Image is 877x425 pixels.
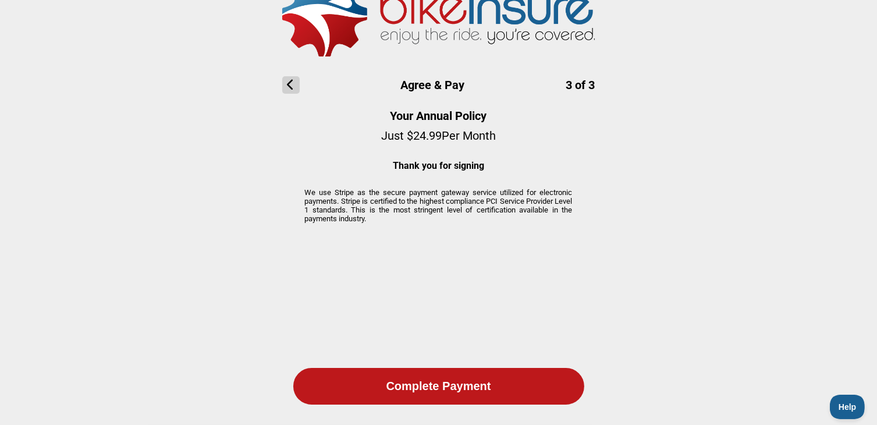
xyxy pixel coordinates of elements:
[830,395,865,419] iframe: Toggle Customer Support
[381,109,496,123] h2: Your Annual Policy
[282,76,595,94] h1: Agree & Pay
[566,78,595,92] span: 3 of 3
[300,228,578,352] iframe: Secure payment input frame
[293,368,584,405] button: Complete Payment
[381,129,496,143] p: Just $ 24.99 Per Month
[381,160,496,171] p: Thank you for signing
[305,188,573,223] p: We use Stripe as the secure payment gateway service utilized for electronic payments. Stripe is c...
